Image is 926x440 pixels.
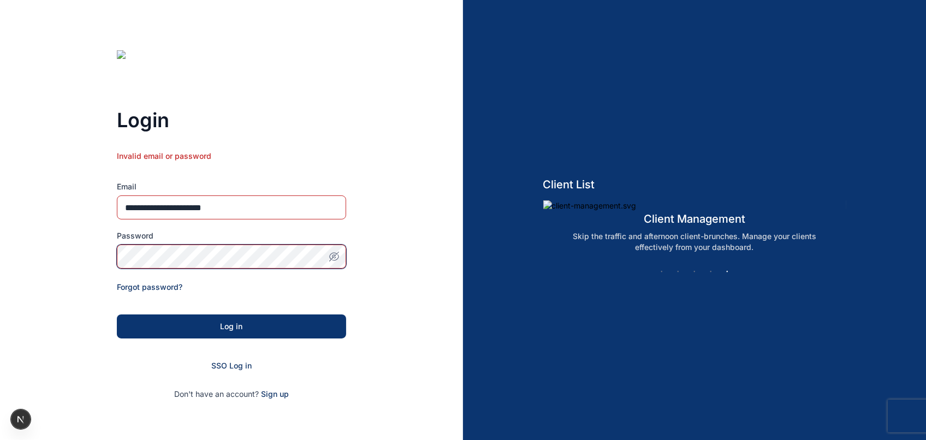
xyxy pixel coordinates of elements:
[722,266,733,277] button: 5
[543,177,846,192] h5: Client List
[656,266,667,277] button: 1
[117,389,346,400] p: Don't have an account?
[117,151,346,181] div: Invalid email or password
[117,109,346,131] h3: Login
[117,314,346,338] button: Log in
[117,181,346,192] label: Email
[261,389,289,400] span: Sign up
[689,266,700,277] button: 3
[543,200,846,211] img: client-management.svg
[134,321,329,332] div: Log in
[767,266,778,277] button: Next
[117,230,346,241] label: Password
[555,231,834,253] p: Skip the traffic and afternoon client-brunches. Manage your clients effectively from your dashboard.
[543,211,846,227] h5: client management
[211,361,252,370] a: SSO Log in
[117,282,182,292] a: Forgot password?
[612,266,622,277] button: Previous
[261,389,289,399] a: Sign up
[117,50,189,68] img: digitslaw-logo
[673,266,684,277] button: 2
[705,266,716,277] button: 4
